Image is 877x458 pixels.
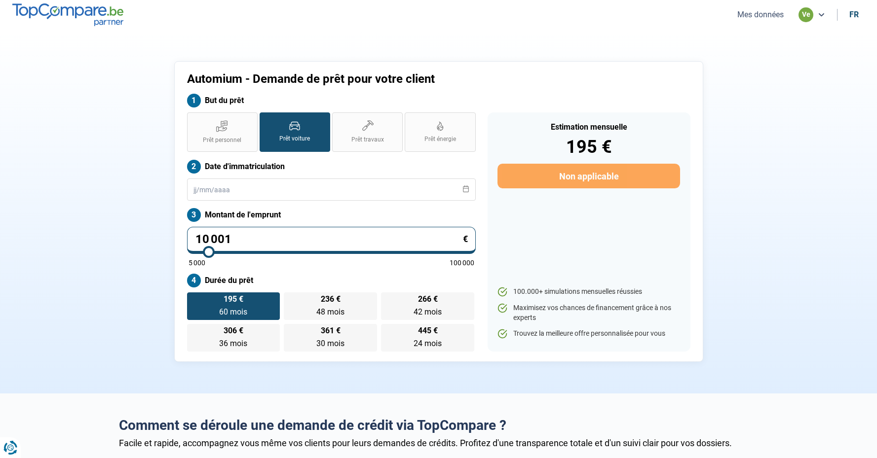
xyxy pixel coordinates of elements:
span: Prêt énergie [424,135,456,143]
span: 48 mois [316,307,344,317]
span: Prêt travaux [351,136,384,144]
label: Montant de l'emprunt [187,208,476,222]
div: Estimation mensuelle [497,123,680,131]
span: 100 000 [450,259,474,266]
span: 60 mois [219,307,247,317]
label: Date d'immatriculation [187,160,476,174]
span: Prêt personnel [203,136,241,144]
span: € [463,235,468,244]
span: 306 € [224,327,243,335]
label: Durée du prêt [187,274,476,287]
span: 30 mois [316,339,344,348]
span: 361 € [321,327,341,335]
span: 195 € [224,295,243,303]
span: 445 € [418,327,438,335]
span: 236 € [321,295,341,303]
button: Non applicable [497,164,680,188]
li: Maximisez vos chances de financement grâce à nos experts [497,303,680,322]
h2: Comment se déroule une demande de crédit via TopCompare ? [119,417,759,434]
li: Trouvez la meilleure offre personnalisée pour vous [497,329,680,339]
button: Mes données [734,9,787,20]
span: 36 mois [219,339,247,348]
span: Prêt voiture [279,135,310,143]
span: 24 mois [414,339,442,348]
div: fr [849,10,859,19]
span: 5 000 [189,259,205,266]
label: But du prêt [187,94,476,107]
span: 42 mois [414,307,442,317]
div: 195 € [497,138,680,156]
h1: Automium - Demande de prêt pour votre client [187,72,562,86]
li: 100.000+ simulations mensuelles réussies [497,287,680,297]
span: 266 € [418,295,438,303]
div: ve [799,7,813,22]
div: Facile et rapide, accompagnez vous même vos clients pour leurs demandes de crédits. Profitez d'un... [119,438,759,448]
input: jj/mm/aaaa [187,178,476,201]
img: TopCompare.be [12,3,123,26]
